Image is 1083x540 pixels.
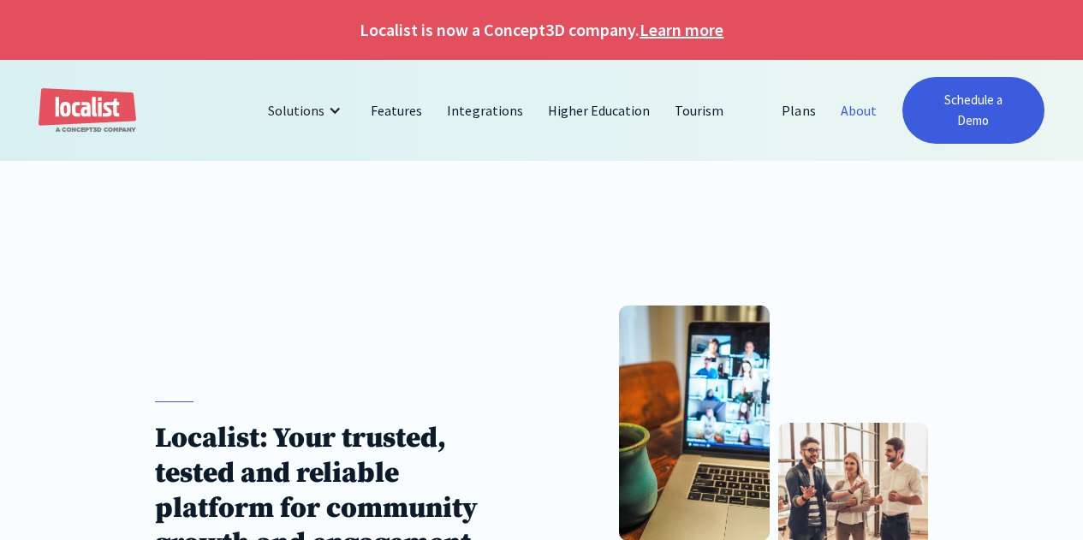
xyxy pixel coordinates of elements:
[663,90,736,131] a: Tourism
[902,77,1044,144] a: Schedule a Demo
[435,90,535,131] a: Integrations
[770,90,828,131] a: Plans
[829,90,890,131] a: About
[359,90,435,131] a: Features
[268,100,324,121] div: Solutions
[39,88,136,134] a: home
[640,17,723,43] a: Learn more
[255,90,359,131] div: Solutions
[536,90,663,131] a: Higher Education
